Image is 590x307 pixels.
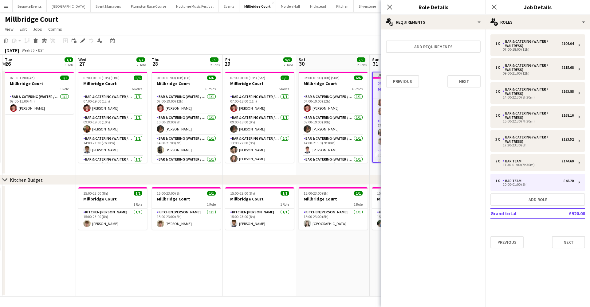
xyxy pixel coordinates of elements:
span: 1/1 [354,191,363,196]
a: View [2,25,16,33]
span: 07:00-01:00 (18h) (Sat) [230,76,265,80]
div: £144.60 [561,159,574,163]
span: 26 [4,60,12,67]
span: 07:00-01:00 (18h) (Mon) [378,81,414,86]
div: 15:00-23:00 (8h)1/1Millbridge Court1 RoleKitchen [PERSON_NAME]1/115:00-23:00 (8h)[PERSON_NAME] [78,187,147,230]
span: 1/1 [60,76,69,80]
div: £173.52 [561,137,574,142]
span: 6 Roles [352,87,363,91]
app-card-role: Bar & Catering (Waiter / waitress)1/107:00-11:00 (4h)[PERSON_NAME] [5,93,74,114]
h3: Millbridge Court [225,81,294,86]
h3: Millbridge Court [152,196,221,202]
app-card-role: Bar & Catering (Waiter / waitress)1/107:00-19:00 (12h)[PERSON_NAME] [152,93,221,114]
span: 1 Role [60,87,69,91]
td: £920.08 [549,208,585,218]
button: Next [447,75,481,87]
span: 1/1 [65,57,73,62]
app-job-card: 15:00-23:00 (8h)1/1Millbridge Court1 RoleKitchen [PERSON_NAME]1/115:00-23:00 (8h)[PERSON_NAME] [152,187,221,230]
div: 17:30-01:00 (7h30m) [495,163,574,166]
div: Bar & Catering (Waiter / waitress) [503,39,561,48]
app-job-card: 07:00-11:00 (4h)1/1Millbridge Court1 RoleBar & Catering (Waiter / waitress)1/107:00-11:00 (4h)[PE... [5,72,74,114]
a: Comms [46,25,65,33]
div: Updated [373,72,440,77]
span: Edit [20,26,27,32]
button: Millbridge Court [239,0,276,12]
span: 1/1 [207,191,216,196]
h3: Millbridge Court [373,86,440,92]
span: Sun [372,57,380,62]
div: 09:00-21:00 (12h) [495,72,574,75]
span: Thu [152,57,159,62]
app-job-card: 07:00-01:00 (18h) (Fri)6/6Millbridge Court6 RolesBar & Catering (Waiter / waitress)1/107:00-19:00... [152,72,221,163]
button: Kitchen [331,0,354,12]
span: 1 Role [207,202,216,207]
span: Jobs [33,26,42,32]
button: Previous [386,75,419,87]
div: 14:00-22:30 (8h30m) [495,96,574,99]
span: 07:00-11:00 (4h) [10,76,35,80]
div: 2 x [495,113,503,118]
div: 1 Job [65,63,73,67]
app-card-role: Bar & Catering (Waiter / waitress)1/109:00-19:00 (10h)[PERSON_NAME] [78,114,147,135]
span: View [5,26,14,32]
app-job-card: 07:00-01:00 (18h) (Sun)6/6Millbridge Court6 RolesBar & Catering (Waiter / waitress)1/107:00-19:00... [299,72,368,163]
span: 1/1 [281,191,289,196]
div: 07:00-01:00 (18h) (Sat)8/8Millbridge Court6 RolesBar & Catering (Waiter / waitress)1/107:00-18:00... [225,72,294,163]
div: 15:00-23:00 (8h)1/1Millbridge Court1 RoleKitchen [PERSON_NAME]1/115:00-23:00 (8h)[PERSON_NAME] [372,187,441,230]
span: 6/6 [134,76,142,80]
button: Add role [490,193,585,206]
span: 29 [224,60,230,67]
app-card-role: Bar & Catering (Waiter / waitress)1/107:00-19:00 (12h)[PERSON_NAME] [299,93,368,114]
span: 30 [298,60,305,67]
button: Morden Hall [276,0,305,12]
div: Bar & Catering (Waiter / waitress) [503,111,561,120]
div: Bar & Catering (Waiter / waitress) [503,87,561,96]
button: Event Managers [91,0,126,12]
app-card-role: Kitchen [PERSON_NAME]1/115:00-23:00 (8h)[PERSON_NAME] [78,209,147,230]
span: 9/9 [283,57,292,62]
app-job-card: 07:00-01:00 (18h) (Thu)6/6Millbridge Court6 RolesBar & Catering (Waiter / waitress)1/107:00-19:00... [78,72,147,163]
app-card-role: Bar & Catering (Waiter / waitress)1/114:00-22:30 (8h30m) [299,156,368,177]
span: 6/6 [354,76,363,80]
span: 8/8 [281,76,289,80]
div: 2 Jobs [284,63,293,67]
span: Fri [225,57,230,62]
app-card-role: Bar Team2/217:30-01:00 (7h30m)[PERSON_NAME][PERSON_NAME] [373,118,440,147]
div: Kitchen Budget [10,177,43,183]
span: 1 Role [133,202,142,207]
span: Tue [5,57,12,62]
app-job-card: 15:00-23:00 (8h)1/1Millbridge Court1 RoleKitchen [PERSON_NAME]1/115:00-23:00 (8h)[GEOGRAPHIC_DATA] [299,187,368,230]
div: 15:00-23:00 (8h)1/1Millbridge Court1 RoleKitchen [PERSON_NAME]1/115:00-23:00 (8h)[PERSON_NAME] [225,187,294,230]
h3: Millbridge Court [299,196,368,202]
div: 1 x [495,65,503,70]
td: Grand total [490,208,549,218]
div: 17:30-23:30 (6h) [495,144,574,147]
app-card-role: Kitchen [PERSON_NAME]1/115:00-23:00 (8h)[PERSON_NAME] [225,209,294,230]
span: Week 35 [20,48,36,52]
h3: Millbridge Court [152,81,221,86]
span: 28 [151,60,159,67]
span: 15:00-23:00 (8h) [157,191,182,196]
button: Plumpton Race Course [126,0,171,12]
span: 6 Roles [279,87,289,91]
div: Bar Team [503,159,524,163]
app-card-role: Bar & Catering (Waiter / waitress)1/114:00-23:00 (9h) [78,156,147,177]
span: 31 [371,60,380,67]
span: 1 Role [280,202,289,207]
app-card-role: Bar & Catering (Waiter / waitress)1/109:00-18:00 (9h)[PERSON_NAME] [225,114,294,135]
div: £115.68 [561,65,574,70]
span: 1 Role [354,202,363,207]
app-card-role: Bar & Catering (Waiter / waitress)1/114:00-21:30 (7h30m)[PERSON_NAME] [299,135,368,156]
a: Edit [17,25,29,33]
button: [GEOGRAPHIC_DATA] [47,0,91,12]
app-card-role: Kitchen [PERSON_NAME]1/115:00-23:00 (8h)[GEOGRAPHIC_DATA] [299,209,368,230]
span: 07:00-01:00 (18h) (Fri) [157,76,191,80]
span: 15:00-23:00 (8h) [83,191,108,196]
div: Roles [486,15,590,29]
